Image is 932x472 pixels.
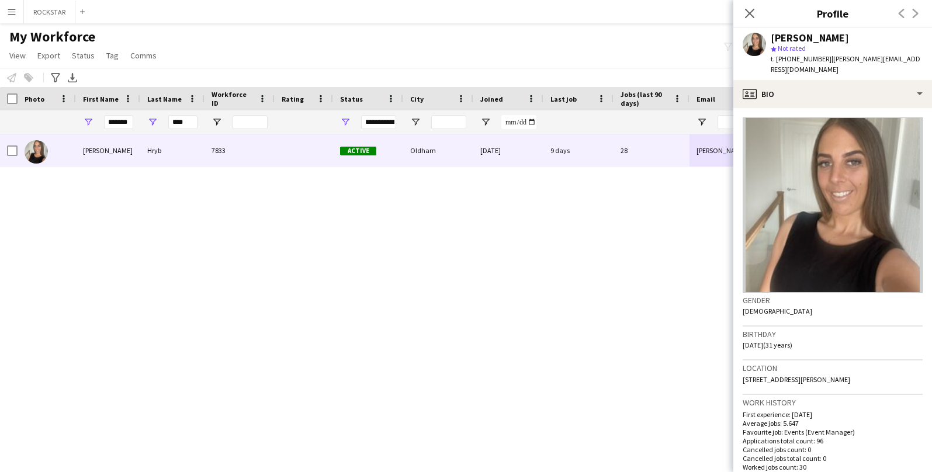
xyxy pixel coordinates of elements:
[733,80,932,108] div: Bio
[771,33,849,43] div: [PERSON_NAME]
[140,134,205,166] div: Hryb
[550,95,577,103] span: Last job
[282,95,304,103] span: Rating
[480,117,491,127] button: Open Filter Menu
[743,117,923,293] img: Crew avatar or photo
[65,71,79,85] app-action-btn: Export XLSX
[106,50,119,61] span: Tag
[733,6,932,21] h3: Profile
[130,50,157,61] span: Comms
[743,375,850,384] span: [STREET_ADDRESS][PERSON_NAME]
[212,90,254,107] span: Workforce ID
[410,117,421,127] button: Open Filter Menu
[25,140,48,164] img: Heather Hryb
[403,134,473,166] div: Oldham
[697,95,715,103] span: Email
[743,410,923,419] p: First experience: [DATE]
[102,48,123,63] a: Tag
[72,50,95,61] span: Status
[83,117,93,127] button: Open Filter Menu
[24,1,75,23] button: ROCKSTAR
[9,28,95,46] span: My Workforce
[473,134,543,166] div: [DATE]
[743,428,923,436] p: Favourite job: Events (Event Manager)
[743,445,923,454] p: Cancelled jobs count: 0
[743,363,923,373] h3: Location
[33,48,65,63] a: Export
[501,115,536,129] input: Joined Filter Input
[67,48,99,63] a: Status
[743,341,792,349] span: [DATE] (31 years)
[25,95,44,103] span: Photo
[614,134,690,166] div: 28
[76,134,140,166] div: [PERSON_NAME]
[718,115,916,129] input: Email Filter Input
[743,419,923,428] p: Average jobs: 5.647
[340,147,376,155] span: Active
[126,48,161,63] a: Comms
[743,295,923,306] h3: Gender
[37,50,60,61] span: Export
[147,117,158,127] button: Open Filter Menu
[104,115,133,129] input: First Name Filter Input
[621,90,668,107] span: Jobs (last 90 days)
[9,50,26,61] span: View
[212,117,222,127] button: Open Filter Menu
[5,48,30,63] a: View
[168,115,198,129] input: Last Name Filter Input
[690,134,923,166] div: [PERSON_NAME][EMAIL_ADDRESS][DOMAIN_NAME]
[340,117,351,127] button: Open Filter Menu
[83,95,119,103] span: First Name
[233,115,268,129] input: Workforce ID Filter Input
[480,95,503,103] span: Joined
[743,307,812,315] span: [DEMOGRAPHIC_DATA]
[743,454,923,463] p: Cancelled jobs total count: 0
[778,44,806,53] span: Not rated
[743,436,923,445] p: Applications total count: 96
[771,54,831,63] span: t. [PHONE_NUMBER]
[743,397,923,408] h3: Work history
[743,329,923,339] h3: Birthday
[410,95,424,103] span: City
[543,134,614,166] div: 9 days
[431,115,466,129] input: City Filter Input
[340,95,363,103] span: Status
[743,463,923,471] p: Worked jobs count: 30
[205,134,275,166] div: 7833
[697,117,707,127] button: Open Filter Menu
[48,71,63,85] app-action-btn: Advanced filters
[147,95,182,103] span: Last Name
[771,54,920,74] span: | [PERSON_NAME][EMAIL_ADDRESS][DOMAIN_NAME]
